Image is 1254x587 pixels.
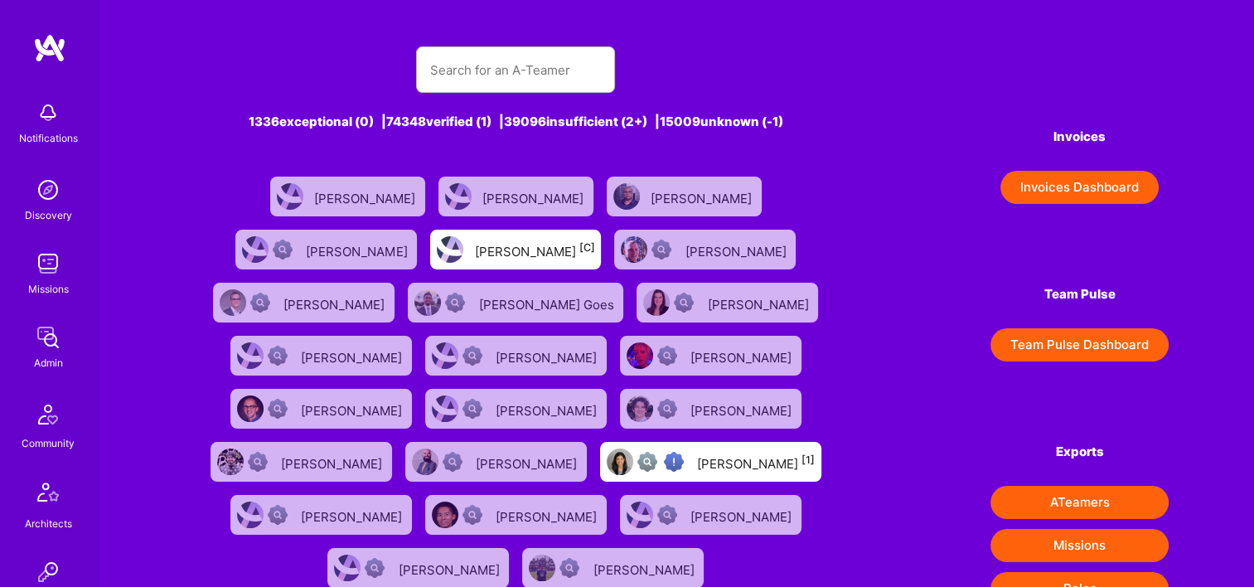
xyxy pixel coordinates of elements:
[445,183,472,210] img: User Avatar
[28,280,69,298] div: Missions
[627,502,653,528] img: User Avatar
[268,399,288,419] img: Not Scrubbed
[657,346,677,366] img: Not Scrubbed
[651,186,755,207] div: [PERSON_NAME]
[990,129,1169,144] h4: Invoices
[657,399,677,419] img: Not Scrubbed
[685,239,789,260] div: [PERSON_NAME]
[31,321,65,354] img: admin teamwork
[281,451,385,473] div: [PERSON_NAME]
[627,395,653,422] img: User Avatar
[273,240,293,260] img: Not Scrubbed
[643,289,670,316] img: User Avatar
[608,223,802,276] a: User AvatarNot Scrubbed[PERSON_NAME]
[476,451,580,473] div: [PERSON_NAME]
[613,382,808,435] a: User AvatarNot Scrubbed[PERSON_NAME]
[990,444,1169,459] h4: Exports
[600,170,768,223] a: User Avatar[PERSON_NAME]
[229,223,424,276] a: User AvatarNot Scrubbed[PERSON_NAME]
[401,276,630,329] a: User AvatarNot Scrubbed[PERSON_NAME] Goes
[607,449,633,475] img: User Avatar
[301,398,405,420] div: [PERSON_NAME]
[22,434,75,452] div: Community
[424,223,608,276] a: User Avatar[PERSON_NAME][C]
[579,241,594,254] sup: [C]
[412,449,438,475] img: User Avatar
[613,329,808,382] a: User AvatarNot Scrubbed[PERSON_NAME]
[224,488,419,541] a: User AvatarNot Scrubbed[PERSON_NAME]
[33,33,66,63] img: logo
[496,398,600,420] div: [PERSON_NAME]
[242,236,269,263] img: User Avatar
[690,504,795,526] div: [PERSON_NAME]
[674,293,694,313] img: Not Scrubbed
[990,529,1169,562] button: Missions
[314,186,419,207] div: [PERSON_NAME]
[250,293,270,313] img: Not Scrubbed
[34,354,63,371] div: Admin
[31,173,65,206] img: discovery
[334,555,361,581] img: User Avatar
[248,452,268,472] img: Not Scrubbed
[496,504,600,526] div: [PERSON_NAME]
[462,346,482,366] img: Not Scrubbed
[593,557,697,579] div: [PERSON_NAME]
[478,292,617,313] div: [PERSON_NAME] Goes
[25,206,72,224] div: Discovery
[268,346,288,366] img: Not Scrubbed
[28,395,68,434] img: Community
[25,515,72,532] div: Architects
[697,451,815,473] div: [PERSON_NAME]
[217,449,244,475] img: User Avatar
[264,170,432,223] a: User Avatar[PERSON_NAME]
[690,345,795,366] div: [PERSON_NAME]
[414,289,441,316] img: User Avatar
[220,289,246,316] img: User Avatar
[432,342,458,369] img: User Avatar
[186,113,846,130] div: 1336 exceptional (0) | 74348 verified (1) | 39096 insufficient (2+) | 15009 unknown (-1)
[482,186,587,207] div: [PERSON_NAME]
[419,382,613,435] a: User AvatarNot Scrubbed[PERSON_NAME]
[301,345,405,366] div: [PERSON_NAME]
[613,183,640,210] img: User Avatar
[277,183,303,210] img: User Avatar
[621,236,647,263] img: User Avatar
[559,558,579,578] img: Not Scrubbed
[204,435,399,488] a: User AvatarNot Scrubbed[PERSON_NAME]
[365,558,385,578] img: Not Scrubbed
[990,486,1169,519] button: ATeamers
[31,247,65,280] img: teamwork
[651,240,671,260] img: Not Scrubbed
[445,293,465,313] img: Not Scrubbed
[31,96,65,129] img: bell
[237,342,264,369] img: User Avatar
[237,502,264,528] img: User Avatar
[657,505,677,525] img: Not Scrubbed
[28,475,68,515] img: Architects
[399,435,593,488] a: User AvatarNot Scrubbed[PERSON_NAME]
[627,342,653,369] img: User Avatar
[437,236,463,263] img: User Avatar
[613,488,808,541] a: User AvatarNot Scrubbed[PERSON_NAME]
[206,276,401,329] a: User AvatarNot Scrubbed[PERSON_NAME]
[19,129,78,147] div: Notifications
[268,505,288,525] img: Not Scrubbed
[990,328,1169,361] button: Team Pulse Dashboard
[306,239,410,260] div: [PERSON_NAME]
[432,170,600,223] a: User Avatar[PERSON_NAME]
[637,452,657,472] img: Not fully vetted
[990,287,1169,302] h4: Team Pulse
[419,488,613,541] a: User AvatarNot Scrubbed[PERSON_NAME]
[283,292,388,313] div: [PERSON_NAME]
[432,395,458,422] img: User Avatar
[462,399,482,419] img: Not Scrubbed
[1000,171,1159,204] button: Invoices Dashboard
[432,502,458,528] img: User Avatar
[301,504,405,526] div: [PERSON_NAME]
[496,345,600,366] div: [PERSON_NAME]
[707,292,811,313] div: [PERSON_NAME]
[690,398,795,420] div: [PERSON_NAME]
[462,505,482,525] img: Not Scrubbed
[398,557,502,579] div: [PERSON_NAME]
